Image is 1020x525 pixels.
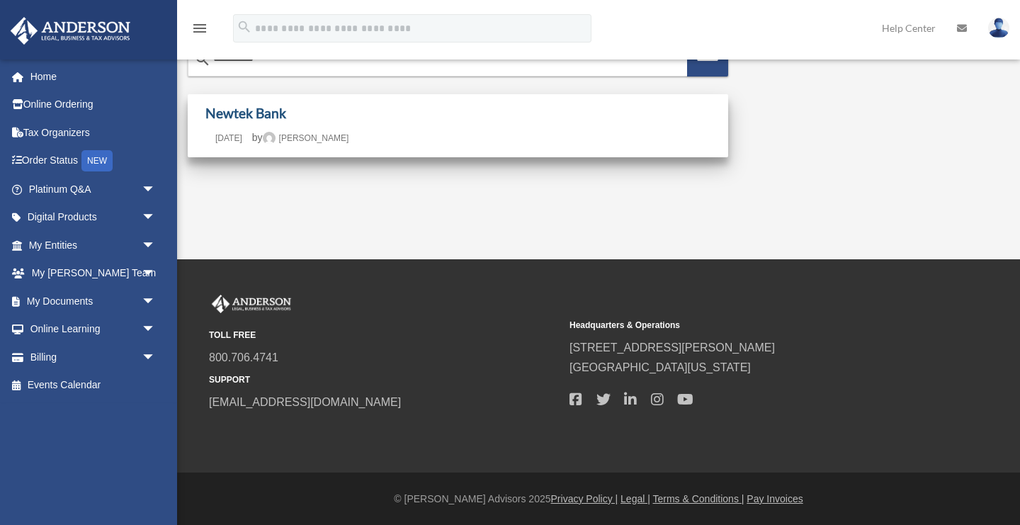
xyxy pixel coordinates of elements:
a: Digital Productsarrow_drop_down [10,203,177,232]
a: [EMAIL_ADDRESS][DOMAIN_NAME] [209,396,401,408]
small: TOLL FREE [209,328,560,343]
a: Online Ordering [10,91,177,119]
a: My Documentsarrow_drop_down [10,287,177,315]
img: User Pic [988,18,1009,38]
a: Terms & Conditions | [653,493,744,504]
div: NEW [81,150,113,171]
a: Pay Invoices [747,493,803,504]
a: [PERSON_NAME] [263,133,349,143]
a: [DATE] [205,133,252,143]
a: Home [10,62,170,91]
span: arrow_drop_down [142,287,170,316]
a: 800.706.4741 [209,351,278,363]
a: Newtek Bank [205,105,286,121]
span: arrow_drop_down [142,175,170,204]
a: Platinum Q&Aarrow_drop_down [10,175,177,203]
small: Headquarters & Operations [569,318,920,333]
a: Legal | [620,493,650,504]
a: [STREET_ADDRESS][PERSON_NAME] [569,341,775,354]
a: Tax Organizers [10,118,177,147]
a: Events Calendar [10,371,177,400]
img: Anderson Advisors Platinum Portal [6,17,135,45]
a: My [PERSON_NAME] Teamarrow_drop_down [10,259,177,288]
a: My Entitiesarrow_drop_down [10,231,177,259]
i: menu [191,20,208,37]
div: © [PERSON_NAME] Advisors 2025 [177,490,1020,508]
span: arrow_drop_down [142,315,170,344]
img: Anderson Advisors Platinum Portal [209,295,294,313]
a: Billingarrow_drop_down [10,343,177,371]
a: [GEOGRAPHIC_DATA][US_STATE] [569,361,751,373]
i: search [237,19,252,35]
a: Order StatusNEW [10,147,177,176]
a: Privacy Policy | [551,493,618,504]
small: SUPPORT [209,373,560,388]
span: arrow_drop_down [142,343,170,372]
a: menu [191,25,208,37]
span: arrow_drop_down [142,259,170,288]
span: by [252,132,349,143]
span: arrow_drop_down [142,203,170,232]
span: arrow_drop_down [142,231,170,260]
a: Online Learningarrow_drop_down [10,315,177,344]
